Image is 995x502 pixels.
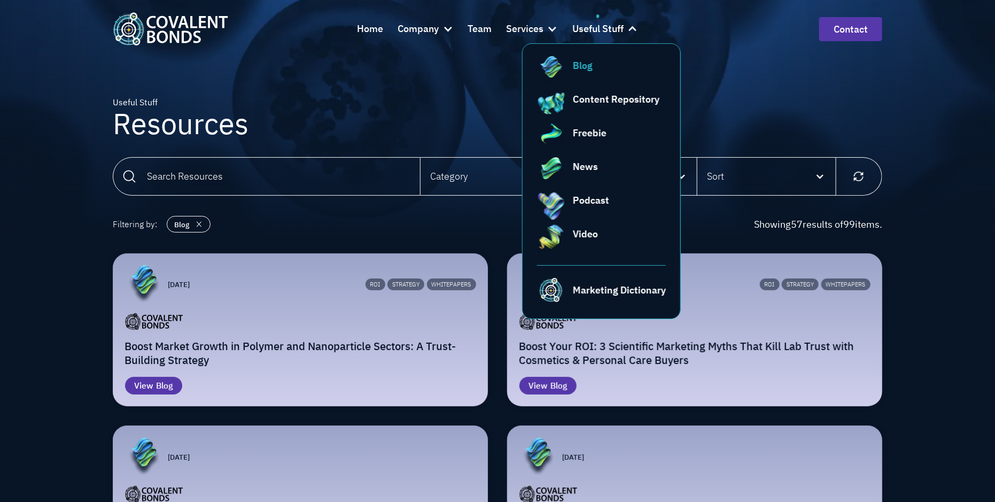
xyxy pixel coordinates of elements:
a: News [537,159,666,188]
p: [DATE] [168,452,190,462]
a: home [113,12,228,45]
div: Blog [175,219,190,230]
div: Strategy [782,279,819,291]
div: Company [398,14,453,43]
a: Home [357,14,383,43]
div: Whitepapers [821,279,870,291]
span: 57 [791,218,803,230]
div: Content Repository [573,92,659,106]
div: Category [421,158,558,195]
a: Freebie [537,126,666,155]
div: Services [506,14,558,43]
div: Marketing Dictionary [573,283,666,297]
h1: Resources [113,109,248,138]
div: Showing results of items. [754,217,882,231]
div: Category [430,169,468,183]
div: Freebie [573,126,607,140]
img: Covalent Bonds Teal Favicon [537,275,566,304]
div: News [573,159,598,174]
input: Search Resources [113,157,421,196]
h2: Boost Market Growth in Polymer and Nanoparticle Sectors: A Trust-Building Strategy [125,339,476,368]
p: [DATE] [168,279,190,290]
div: Useful Stuff [113,96,248,109]
a: Podcast [537,193,666,222]
div: Useful Stuff [572,21,624,37]
a: Video [537,227,666,256]
p: [DATE] [563,452,585,462]
img: close icon [193,217,205,232]
div: Whitepapers [427,279,476,291]
div: Filtering by: [113,215,157,234]
a: Team [468,14,492,43]
div: Podcast [573,193,609,207]
div: View [529,380,548,392]
span: 99 [843,218,855,230]
a: Content Repository [537,92,666,121]
div: Company [398,21,439,37]
div: Sort [697,158,835,195]
div: Sort [707,169,724,183]
div: Video [573,227,598,241]
img: Covalent Bonds White / Teal Logo [113,12,228,45]
nav: Useful Stuff [522,43,681,319]
a: contact [819,17,882,41]
a: [DATE]ROIStrategyWhitepapersBoost Your ROI: 3 Scientific Marketing Myths That Kill Lab Trust with... [507,253,882,407]
iframe: Chat Widget [942,451,995,502]
div: Blog [550,380,567,392]
div: Blog [573,58,593,73]
div: ROI [366,279,385,291]
a: Blog [537,58,666,87]
div: Home [357,21,383,37]
div: View [135,380,154,392]
div: ROI [760,279,780,291]
div: Useful Stuff [572,14,638,43]
a: [DATE]ROIStrategyWhitepapersBoost Market Growth in Polymer and Nanoparticle Sectors: A Trust-Buil... [113,253,488,407]
div: Blog [156,380,173,392]
div: Strategy [387,279,424,291]
h2: Boost Your ROI: 3 Scientific Marketing Myths That Kill Lab Trust with Cosmetics & Personal Care B... [519,339,870,368]
div: Services [506,21,543,37]
a: Covalent Bonds Teal FaviconMarketing Dictionary [537,265,666,304]
div: Team [468,21,492,37]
